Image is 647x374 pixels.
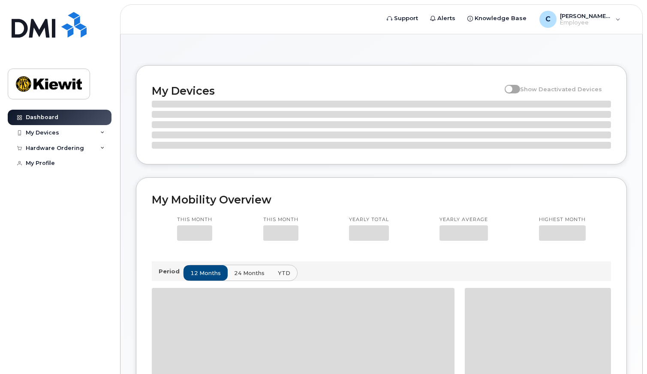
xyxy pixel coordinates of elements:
[159,267,183,275] p: Period
[263,216,298,223] p: This month
[234,269,265,277] span: 24 months
[152,84,500,97] h2: My Devices
[349,216,389,223] p: Yearly total
[539,216,586,223] p: Highest month
[439,216,488,223] p: Yearly average
[278,269,290,277] span: YTD
[520,86,602,93] span: Show Deactivated Devices
[505,81,512,88] input: Show Deactivated Devices
[177,216,212,223] p: This month
[152,193,611,206] h2: My Mobility Overview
